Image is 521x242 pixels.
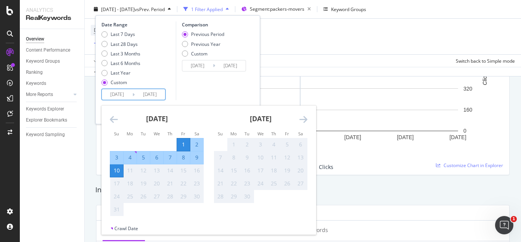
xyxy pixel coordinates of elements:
div: Ranking [26,68,43,76]
div: Custom [111,79,127,86]
div: 18 [124,180,137,187]
td: Not available. Wednesday, August 20, 2025 [150,177,164,190]
small: Th [167,131,172,136]
div: 14 [214,167,227,174]
a: More Reports [26,91,71,99]
td: Not available. Friday, August 29, 2025 [177,190,190,203]
td: Not available. Wednesday, September 17, 2025 [254,164,267,177]
div: Keywords [26,80,46,88]
span: Device [94,27,108,33]
div: 12 [281,154,294,161]
div: RealKeywords [26,14,78,23]
div: 29 [227,193,240,200]
small: Fr [285,131,289,136]
td: Not available. Thursday, August 28, 2025 [164,190,177,203]
div: 7 [164,154,177,161]
button: 1 Filter Applied [180,3,232,15]
small: Sa [298,131,303,136]
td: Selected. Saturday, August 2, 2025 [190,138,204,151]
small: Su [114,131,119,136]
div: Last 7 Days [111,31,135,37]
div: 27 [150,193,163,200]
div: 28 [164,193,177,200]
div: 19 [281,167,294,174]
div: 29 [177,193,190,200]
div: 20 [150,180,163,187]
div: 19 [137,180,150,187]
td: Selected. Tuesday, August 5, 2025 [137,151,150,164]
button: Switch back to Simple mode [453,55,515,67]
div: Keyword Sampling [26,131,65,139]
div: 2 [190,141,203,148]
div: Previous Period [191,31,224,37]
td: Not available. Sunday, August 31, 2025 [110,203,124,216]
text: 320 [463,86,473,92]
a: Keyword Sampling [26,131,79,139]
div: Analytics [26,6,78,14]
td: Not available. Monday, September 22, 2025 [227,177,241,190]
div: Overview [26,35,44,43]
div: 9 [190,154,203,161]
div: Previous Period [182,31,224,37]
div: 23 [190,180,203,187]
small: Tu [141,131,146,136]
div: 26 [281,180,294,187]
td: Not available. Wednesday, August 13, 2025 [150,164,164,177]
td: Not available. Saturday, August 30, 2025 [190,190,204,203]
text: [DATE] [344,134,361,140]
div: 5 [281,141,294,148]
td: Not available. Wednesday, August 27, 2025 [150,190,164,203]
a: Overview [26,35,79,43]
div: 10 [110,167,123,174]
div: 4 [267,141,280,148]
small: Su [218,131,223,136]
text: Clicks [482,71,488,85]
div: Last 3 Months [101,50,140,57]
div: 27 [294,180,307,187]
td: Not available. Monday, September 1, 2025 [227,138,241,151]
div: 22 [227,180,240,187]
div: 12 [137,167,150,174]
td: Not available. Saturday, September 27, 2025 [294,177,307,190]
a: Content Performance [26,46,79,54]
div: 13 [294,154,307,161]
td: Not available. Tuesday, August 19, 2025 [137,177,150,190]
div: Date Range [101,21,174,28]
td: Not available. Sunday, September 21, 2025 [214,177,227,190]
td: Not available. Monday, September 8, 2025 [227,151,241,164]
td: Not available. Monday, August 11, 2025 [124,164,137,177]
strong: [DATE] [146,114,168,123]
div: 3 [110,154,123,161]
td: Not available. Thursday, August 14, 2025 [164,164,177,177]
td: Not available. Monday, September 29, 2025 [227,190,241,203]
span: 1 [511,216,517,222]
small: Mo [230,131,237,136]
div: 28 [214,193,227,200]
div: 8 [227,154,240,161]
small: We [257,131,264,136]
div: Last 7 Days [101,31,140,37]
div: 21 [164,180,177,187]
td: Selected as start date. Friday, August 1, 2025 [177,138,190,151]
td: Selected. Sunday, August 3, 2025 [110,151,124,164]
span: Clicks [319,162,333,172]
td: Not available. Saturday, August 16, 2025 [190,164,204,177]
td: Not available. Thursday, September 25, 2025 [267,177,281,190]
td: Not available. Tuesday, August 12, 2025 [137,164,150,177]
td: Not available. Thursday, September 4, 2025 [267,138,281,151]
td: Not available. Tuesday, September 2, 2025 [241,138,254,151]
div: Last 3 Months [111,50,140,57]
span: Customize Chart in Explorer [444,162,503,169]
div: 15 [227,167,240,174]
td: Not available. Sunday, September 28, 2025 [214,190,227,203]
td: Not available. Saturday, September 20, 2025 [294,164,307,177]
td: Not available. Monday, August 25, 2025 [124,190,137,203]
td: Not available. Tuesday, September 30, 2025 [241,190,254,203]
td: Not available. Monday, August 18, 2025 [124,177,137,190]
div: 16 [190,167,203,174]
div: Crawl Date [114,225,138,232]
div: 6 [294,141,307,148]
td: Not available. Friday, August 15, 2025 [177,164,190,177]
div: 25 [267,180,280,187]
div: 18 [267,167,280,174]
